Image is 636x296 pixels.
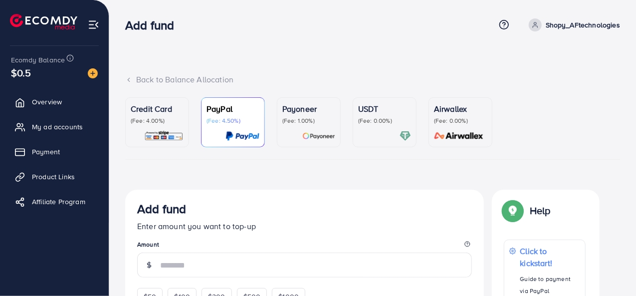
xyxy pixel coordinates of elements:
[504,202,522,220] img: Popup guide
[530,205,551,217] p: Help
[400,130,411,142] img: card
[358,117,411,125] p: (Fee: 0.00%)
[282,117,335,125] p: (Fee: 1.00%)
[7,192,101,212] a: Affiliate Program
[7,167,101,187] a: Product Links
[131,117,184,125] p: (Fee: 4.00%)
[32,97,62,107] span: Overview
[431,130,487,142] img: card
[594,251,629,289] iframe: Chat
[32,147,60,157] span: Payment
[131,103,184,115] p: Credit Card
[525,18,620,31] a: Shopy_AFtechnologies
[11,65,31,80] span: $0.5
[125,74,620,85] div: Back to Balance Allocation
[88,68,98,78] img: image
[225,130,259,142] img: card
[11,55,65,65] span: Ecomdy Balance
[434,117,487,125] p: (Fee: 0.00%)
[434,103,487,115] p: Airwallex
[125,18,182,32] h3: Add fund
[137,202,186,216] h3: Add fund
[137,220,472,232] p: Enter amount you want to top-up
[137,240,472,253] legend: Amount
[358,103,411,115] p: USDT
[520,245,580,269] p: Click to kickstart!
[32,172,75,182] span: Product Links
[144,130,184,142] img: card
[32,122,83,132] span: My ad accounts
[7,92,101,112] a: Overview
[546,19,620,31] p: Shopy_AFtechnologies
[207,117,259,125] p: (Fee: 4.50%)
[10,14,77,29] img: logo
[207,103,259,115] p: PayPal
[7,117,101,137] a: My ad accounts
[88,19,99,30] img: menu
[302,130,335,142] img: card
[282,103,335,115] p: Payoneer
[32,197,85,207] span: Affiliate Program
[7,142,101,162] a: Payment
